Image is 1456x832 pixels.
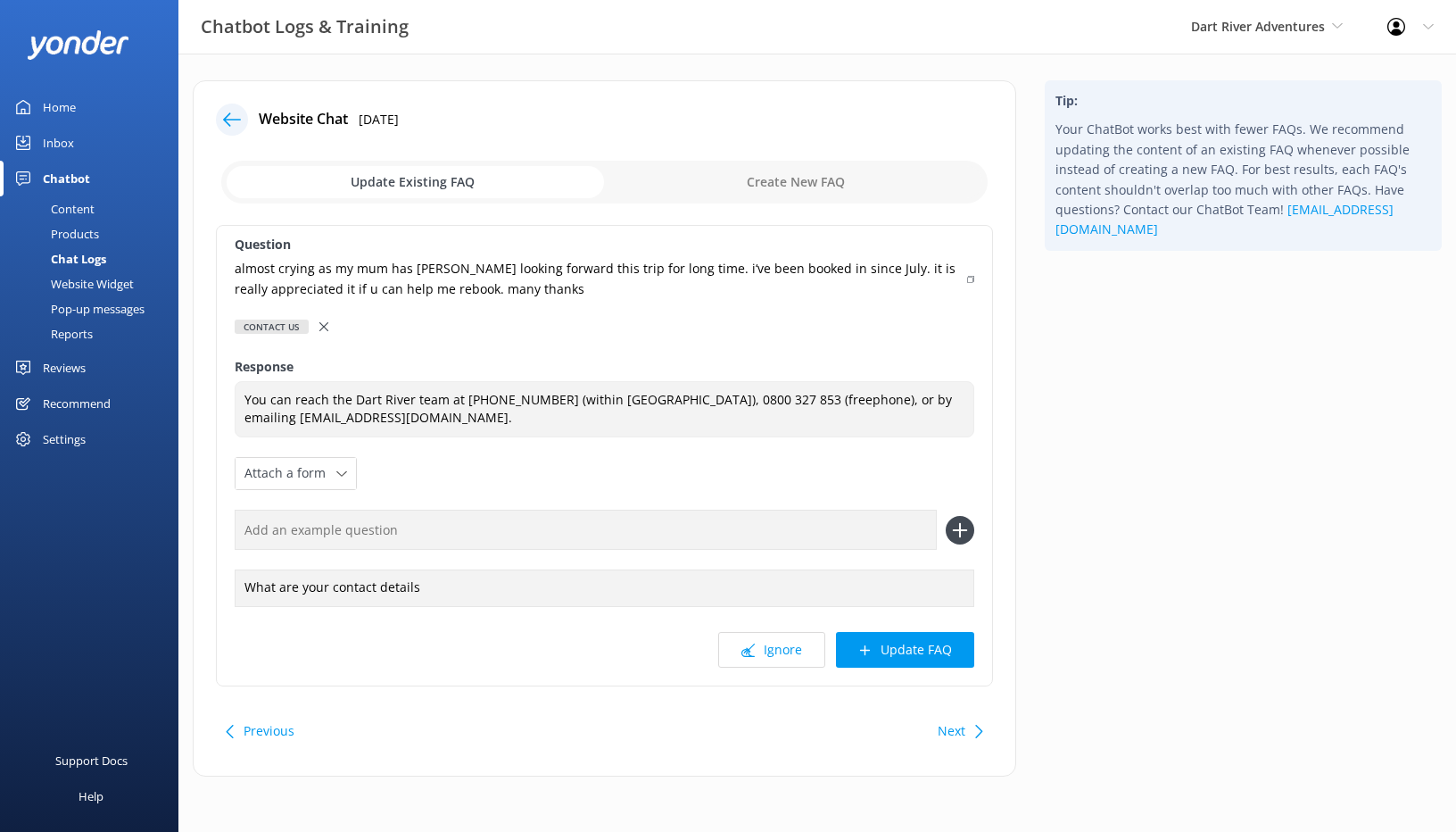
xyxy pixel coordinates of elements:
[359,110,399,129] p: [DATE]
[43,125,74,161] div: Inbox
[79,778,103,814] div: Help
[11,196,178,221] a: Content
[43,89,76,125] div: Home
[11,296,145,321] div: Pop-up messages
[1055,91,1431,111] h4: Tip:
[43,161,90,196] div: Chatbot
[27,30,129,60] img: yonder-white-logo.png
[235,381,974,437] textarea: You can reach the Dart River team at [PHONE_NUMBER] (within [GEOGRAPHIC_DATA]), 0800 327 853 (fre...
[43,421,86,457] div: Settings
[11,196,95,221] div: Content
[244,463,336,483] span: Attach a form
[11,296,178,321] a: Pop-up messages
[259,108,348,131] h4: Website Chat
[1191,18,1325,35] span: Dart River Adventures
[43,350,86,386] div: Reviews
[235,510,937,550] input: Add an example question
[11,321,178,346] a: Reports
[938,713,965,749] button: Next
[244,713,294,749] button: Previous
[235,235,974,254] label: Question
[235,570,974,607] div: What are your contact details
[1055,120,1431,239] p: Your ChatBot works best with fewer FAQs. We recommend updating the content of an existing FAQ whe...
[235,320,309,334] div: Contact us
[235,259,956,299] p: almost crying as my mum has [PERSON_NAME] looking forward this trip for long time. i‘ve been book...
[55,743,128,778] div: Support Docs
[43,386,111,421] div: Recommend
[11,271,178,296] a: Website Widget
[11,271,134,296] div: Website Widget
[201,12,409,41] h3: Chatbot Logs & Training
[11,246,106,271] div: Chat Logs
[11,221,99,246] div: Products
[836,632,974,668] button: Update FAQ
[11,321,93,346] div: Reports
[235,357,974,377] label: Response
[11,221,178,246] a: Products
[11,246,178,271] a: Chat Logs
[718,632,825,668] button: Ignore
